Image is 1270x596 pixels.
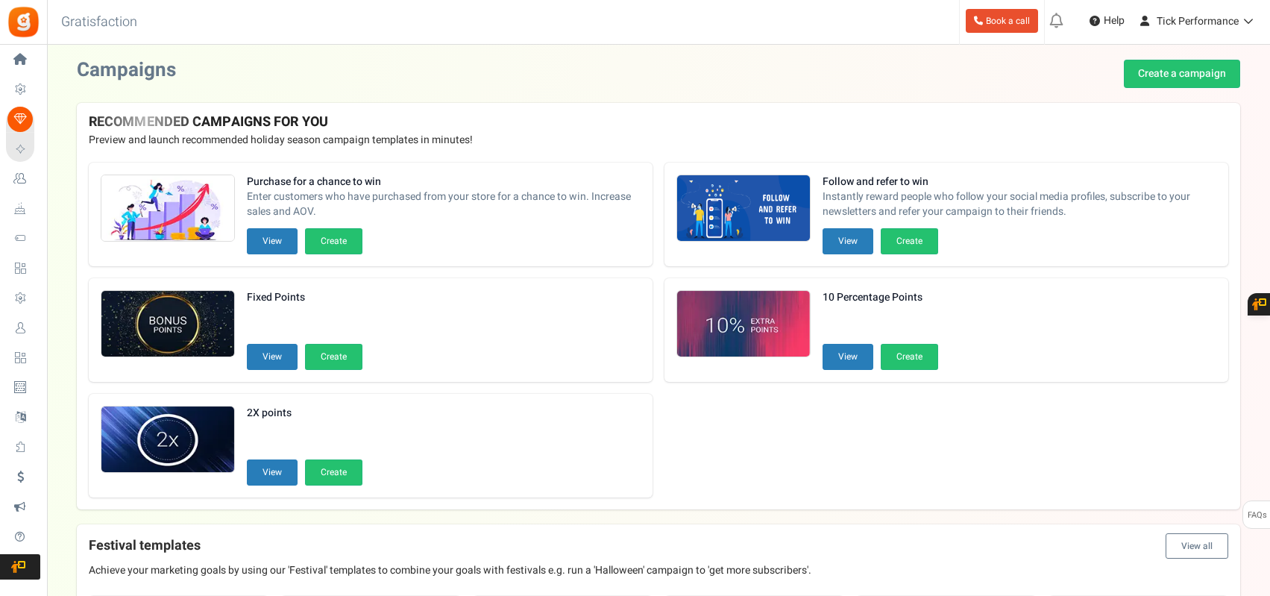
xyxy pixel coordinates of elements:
button: Create [881,228,938,254]
img: Recommended Campaigns [101,407,234,474]
a: Help [1084,9,1131,33]
span: Tick Performance [1157,13,1239,29]
strong: Fixed Points [247,290,362,305]
span: Help [1100,13,1125,28]
h3: Gratisfaction [45,7,154,37]
img: Recommended Campaigns [677,175,810,242]
button: Create [305,459,362,486]
button: View all [1166,533,1228,559]
button: View [247,228,298,254]
img: Gratisfaction [7,5,40,39]
img: Recommended Campaigns [677,291,810,358]
h4: Festival templates [89,533,1228,559]
p: Achieve your marketing goals by using our 'Festival' templates to combine your goals with festiva... [89,563,1228,578]
button: View [823,228,873,254]
p: Preview and launch recommended holiday season campaign templates in minutes! [89,133,1228,148]
a: Create a campaign [1124,60,1240,88]
button: View [823,344,873,370]
h2: Campaigns [77,60,176,81]
h4: RECOMMENDED CAMPAIGNS FOR YOU [89,115,1228,130]
span: FAQs [1247,501,1267,530]
img: Recommended Campaigns [101,291,234,358]
strong: 10 Percentage Points [823,290,938,305]
strong: Follow and refer to win [823,175,1216,189]
button: View [247,344,298,370]
strong: 2X points [247,406,362,421]
a: Book a call [966,9,1038,33]
img: Recommended Campaigns [101,175,234,242]
strong: Purchase for a chance to win [247,175,641,189]
span: Enter customers who have purchased from your store for a chance to win. Increase sales and AOV. [247,189,641,219]
button: Create [305,344,362,370]
button: Create [881,344,938,370]
button: View [247,459,298,486]
span: Instantly reward people who follow your social media profiles, subscribe to your newsletters and ... [823,189,1216,219]
button: Create [305,228,362,254]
